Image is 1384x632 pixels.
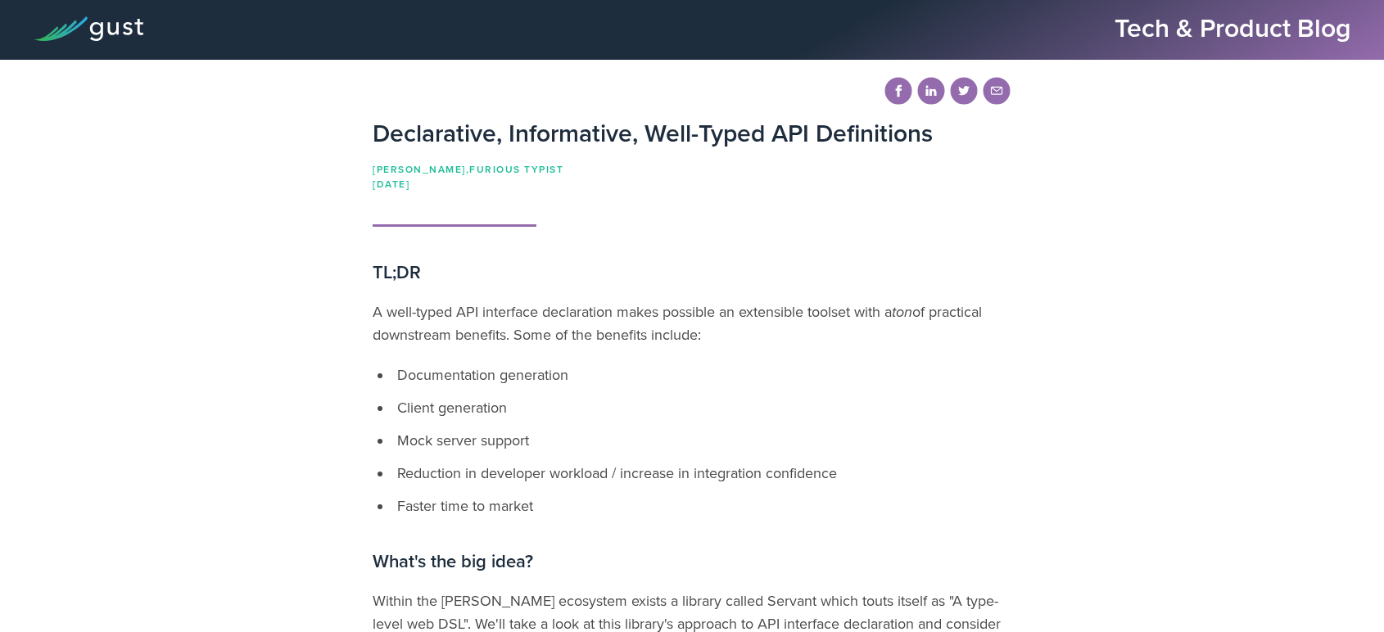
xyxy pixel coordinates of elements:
[373,164,469,175] a: [PERSON_NAME],
[373,162,1011,177] h4: Furious Typist
[392,391,1011,424] li: Client generation
[373,260,1011,286] h1: TL;DR
[392,359,1011,391] li: Documentation generation
[1115,16,1351,41] span: Tech & Product Blog
[373,548,1011,575] h1: What's the big idea?
[373,121,1011,147] h1: Declarative, Informative, Well-Typed API Definitions
[392,457,1011,490] li: Reduction in developer workload / increase in integration confidence
[373,300,1011,346] p: A well-typed API interface declaration makes possible an extensible toolset with a of practical d...
[392,424,1011,457] li: Mock server support
[373,178,409,190] time: [DATE]
[392,490,1011,522] li: Faster time to market
[892,303,912,321] em: ton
